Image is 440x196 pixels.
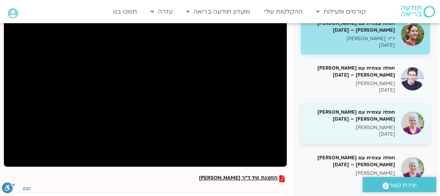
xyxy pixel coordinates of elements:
[401,67,424,90] img: חמלה עצמית עם סנדיה בר קמה וערן טייכר – 28/04/25
[363,177,436,192] a: יצירת קשר
[306,87,395,94] p: [DATE]
[306,154,395,168] h5: חמלה עצמית עם [PERSON_NAME] [PERSON_NAME] – [DATE]
[401,111,424,135] img: חמלה עצמית עם סנדיה בר קמה ומירה רגב – 05/06/25
[147,4,176,19] a: עזרה
[401,6,435,17] img: תודעה בריאה
[306,177,395,183] p: [DATE]
[306,20,395,34] h5: חמלה עצמית עם [PERSON_NAME] [PERSON_NAME] – [DATE]
[199,175,285,182] a: המצגת של ד"ר [PERSON_NAME]
[182,4,254,19] a: מועדון תודעה בריאה
[401,157,424,180] img: חמלה עצמית עם סנדיה בר קמה ומירב שרייבר – 12/05/25
[389,180,417,191] span: יצירת קשר
[306,80,395,87] p: [PERSON_NAME]
[306,170,395,177] p: [PERSON_NAME]
[306,109,395,123] h5: חמלה עצמית עם [PERSON_NAME] [PERSON_NAME] – [DATE]
[306,36,395,42] p: ד"ר [PERSON_NAME]
[260,4,306,19] a: ההקלטות שלי
[306,124,395,131] p: [PERSON_NAME]
[401,22,424,46] img: חמלה עצמית עם סנדיה בר קמה ונועה אלבלדה – 21/04/25
[109,4,141,19] a: תמכו בנו
[306,42,395,49] p: [DATE]
[312,4,370,19] a: קורסים ופעילות
[306,65,395,78] h5: חמלה עצמית עם [PERSON_NAME] [PERSON_NAME] – [DATE]
[306,131,395,138] p: [DATE]
[199,175,277,182] span: המצגת של ד"ר [PERSON_NAME]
